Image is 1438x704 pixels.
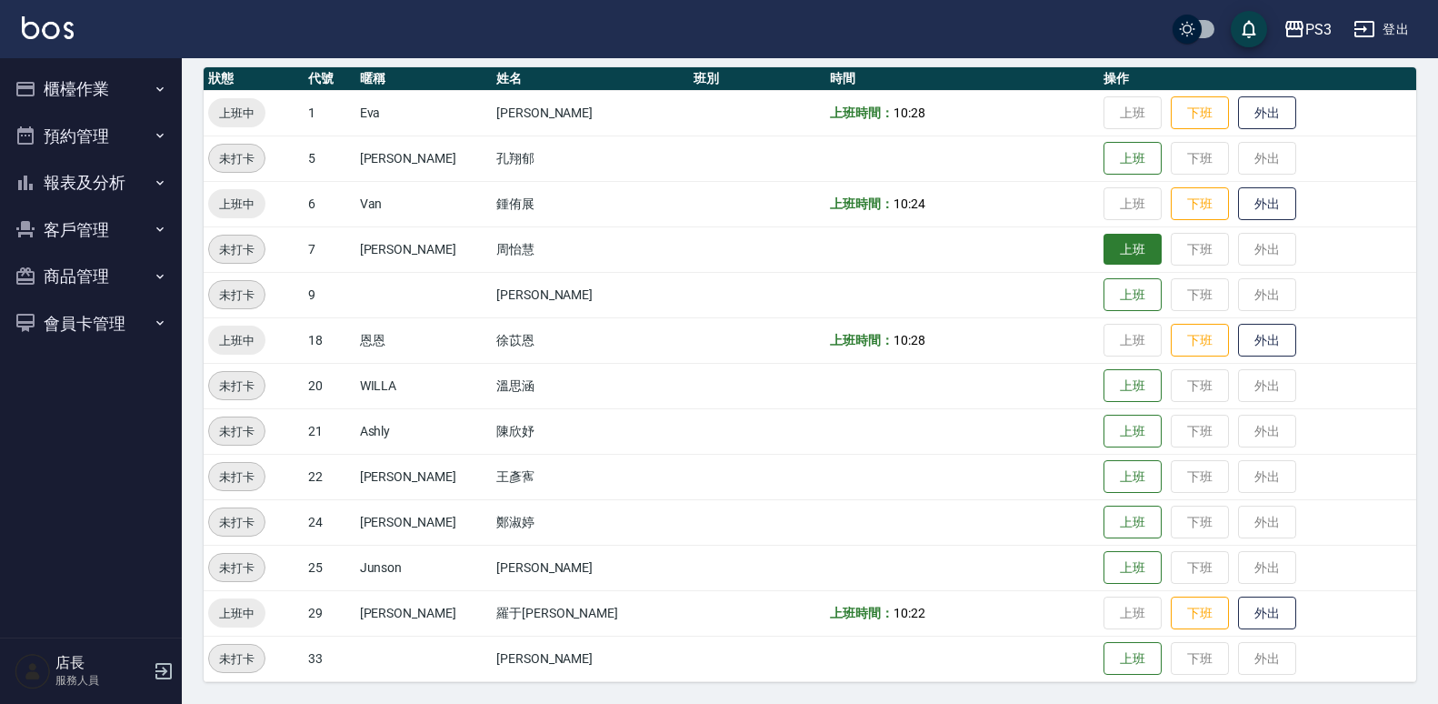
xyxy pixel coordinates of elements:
[355,317,492,363] td: 恩恩
[304,499,355,545] td: 24
[894,196,925,211] span: 10:24
[355,545,492,590] td: Junson
[15,653,51,689] img: Person
[830,606,894,620] b: 上班時間：
[1099,67,1416,91] th: 操作
[1231,11,1267,47] button: save
[304,67,355,91] th: 代號
[7,113,175,160] button: 預約管理
[1103,642,1162,676] button: 上班
[209,422,265,441] span: 未打卡
[209,513,265,532] span: 未打卡
[355,454,492,499] td: [PERSON_NAME]
[355,181,492,226] td: Van
[7,206,175,254] button: 客戶管理
[1103,506,1162,539] button: 上班
[304,226,355,272] td: 7
[1103,460,1162,494] button: 上班
[355,226,492,272] td: [PERSON_NAME]
[7,159,175,206] button: 報表及分析
[1171,324,1229,357] button: 下班
[1171,597,1229,630] button: 下班
[355,408,492,454] td: Ashly
[355,67,492,91] th: 暱稱
[830,106,894,120] b: 上班時間：
[209,377,265,396] span: 未打卡
[355,90,492,136] td: Eva
[1103,142,1162,176] button: 上班
[1238,187,1296,221] button: 外出
[1103,369,1162,403] button: 上班
[492,67,689,91] th: 姓名
[304,317,355,363] td: 18
[304,408,355,454] td: 21
[304,272,355,317] td: 9
[1346,13,1416,46] button: 登出
[304,636,355,681] td: 33
[355,136,492,181] td: [PERSON_NAME]
[208,331,265,350] span: 上班中
[204,67,304,91] th: 狀態
[894,606,925,620] span: 10:22
[355,363,492,408] td: WILLA
[209,558,265,578] span: 未打卡
[1103,278,1162,312] button: 上班
[55,672,148,689] p: 服務人員
[209,649,265,669] span: 未打卡
[7,300,175,347] button: 會員卡管理
[492,136,689,181] td: 孔翔郁
[492,181,689,226] td: 鍾侑展
[1238,96,1296,130] button: 外出
[1103,551,1162,585] button: 上班
[1276,11,1339,48] button: PS3
[894,333,925,347] span: 10:28
[492,90,689,136] td: [PERSON_NAME]
[208,195,265,214] span: 上班中
[7,253,175,300] button: 商品管理
[492,272,689,317] td: [PERSON_NAME]
[208,104,265,123] span: 上班中
[1103,415,1162,448] button: 上班
[304,136,355,181] td: 5
[355,590,492,636] td: [PERSON_NAME]
[304,454,355,499] td: 22
[1171,96,1229,130] button: 下班
[894,106,925,120] span: 10:28
[208,604,265,623] span: 上班中
[55,654,148,672] h5: 店長
[492,499,689,545] td: 鄭淑婷
[492,317,689,363] td: 徐苡恩
[22,16,74,39] img: Logo
[209,149,265,168] span: 未打卡
[1171,187,1229,221] button: 下班
[492,545,689,590] td: [PERSON_NAME]
[492,408,689,454] td: 陳欣妤
[1238,597,1296,630] button: 外出
[492,226,689,272] td: 周怡慧
[304,90,355,136] td: 1
[830,333,894,347] b: 上班時間：
[689,67,825,91] th: 班別
[7,65,175,113] button: 櫃檯作業
[355,499,492,545] td: [PERSON_NAME]
[492,590,689,636] td: 羅于[PERSON_NAME]
[492,454,689,499] td: 王彥寯
[492,363,689,408] td: 溫思涵
[825,67,1099,91] th: 時間
[1238,324,1296,357] button: 外出
[304,545,355,590] td: 25
[209,468,265,487] span: 未打卡
[830,196,894,211] b: 上班時間：
[1103,234,1162,266] button: 上班
[304,363,355,408] td: 20
[492,636,689,681] td: [PERSON_NAME]
[304,181,355,226] td: 6
[304,590,355,636] td: 29
[209,286,265,305] span: 未打卡
[209,240,265,259] span: 未打卡
[1305,18,1332,41] div: PS3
